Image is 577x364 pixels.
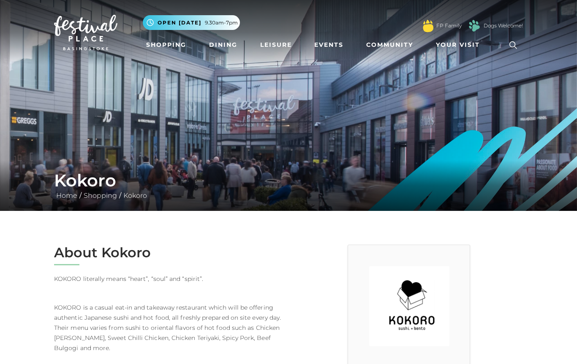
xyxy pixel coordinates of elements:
[206,37,241,53] a: Dining
[82,191,119,200] a: Shopping
[54,15,117,50] img: Festival Place Logo
[143,37,190,53] a: Shopping
[484,22,523,30] a: Dogs Welcome!
[54,292,282,353] p: KOKORO is a casual eat-in and takeaway restaurant which will be offering authentic Japanese sushi...
[205,19,238,27] span: 9.30am-7pm
[54,170,523,191] h1: Kokoro
[143,15,240,30] button: Open [DATE] 9.30am-7pm
[54,191,79,200] a: Home
[121,191,149,200] a: Kokoro
[54,274,282,284] p: KOKORO literally means “heart”, “soul” and “spirit”.
[48,170,529,201] div: / /
[363,37,416,53] a: Community
[436,22,462,30] a: FP Family
[54,245,282,261] h2: About Kokoro
[433,37,487,53] a: Your Visit
[158,19,201,27] span: Open [DATE]
[257,37,295,53] a: Leisure
[311,37,347,53] a: Events
[436,40,480,49] span: Your Visit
